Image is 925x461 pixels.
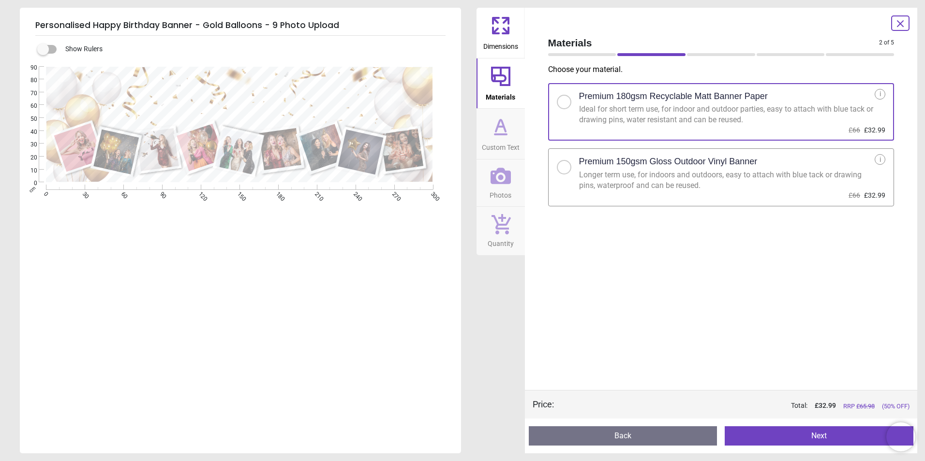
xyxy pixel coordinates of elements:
[19,89,37,98] span: 70
[579,156,758,168] h2: Premium 150gsm Gloss Outdoor Vinyl Banner
[882,402,910,411] span: (50% OFF)
[819,402,836,409] span: 32.99
[477,159,525,207] button: Photos
[486,88,515,102] span: Materials
[579,90,768,102] h2: Premium 180gsm Recyclable Matt Banner Paper
[19,76,37,85] span: 80
[482,138,520,153] span: Custom Text
[815,401,836,411] span: £
[886,422,915,451] iframe: Brevo live chat
[579,104,875,126] div: Ideal for short term use, for indoor and outdoor parties, easy to attach with blue tack or drawin...
[725,426,913,446] button: Next
[864,191,885,199] span: £32.99
[488,234,514,249] span: Quantity
[548,64,902,75] p: Choose your material .
[529,426,717,446] button: Back
[19,64,37,72] span: 90
[568,401,910,411] div: Total:
[43,43,461,55] div: Show Rulers
[579,170,875,191] div: Longer term use, for indoors and outdoors, easy to attach with blue tack or drawing pins, waterpr...
[477,8,525,58] button: Dimensions
[843,402,875,411] span: RRP
[19,179,37,187] span: 0
[849,126,860,134] span: £66
[19,115,37,123] span: 50
[490,186,511,201] span: Photos
[856,403,875,410] span: £ 65.98
[533,398,554,410] div: Price :
[849,191,860,199] span: £66
[483,37,518,52] span: Dimensions
[35,15,446,36] h5: Personalised Happy Birthday Banner - Gold Balloons - 9 Photo Upload
[19,102,37,110] span: 60
[875,89,885,100] div: i
[19,141,37,149] span: 30
[19,128,37,136] span: 40
[19,167,37,175] span: 10
[477,207,525,255] button: Quantity
[548,36,880,50] span: Materials
[864,126,885,134] span: £32.99
[19,154,37,162] span: 20
[477,58,525,109] button: Materials
[875,154,885,165] div: i
[879,39,894,47] span: 2 of 5
[477,109,525,159] button: Custom Text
